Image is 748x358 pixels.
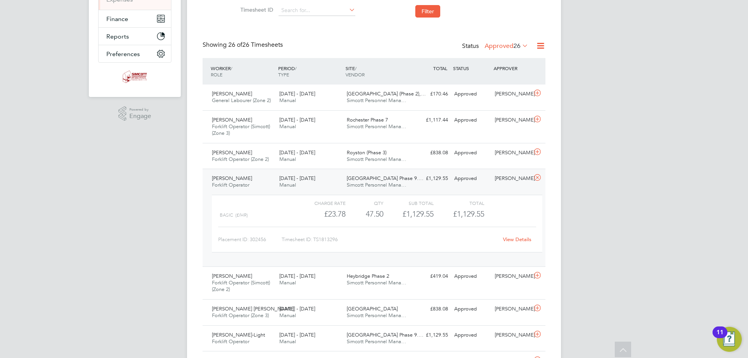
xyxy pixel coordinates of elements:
span: £1,129.55 [453,209,484,219]
div: 11 [716,332,723,342]
span: [PERSON_NAME] [212,90,252,97]
span: Forklift Operator (Simcott) (Zone 3) [212,123,270,136]
a: Powered byEngage [118,106,152,121]
span: Manual [279,97,296,104]
div: £170.46 [411,88,451,101]
button: Filter [415,5,440,18]
span: / [355,65,356,71]
span: [PERSON_NAME] [212,149,252,156]
img: simcott-logo-retina.png [123,71,147,83]
button: Open Resource Center, 11 new notifications [717,327,742,352]
span: [DATE] - [DATE] [279,273,315,279]
span: [PERSON_NAME] [212,175,252,182]
div: Timesheet ID: TS1813296 [282,233,498,246]
div: [PERSON_NAME] [492,303,532,316]
div: [PERSON_NAME] [492,172,532,185]
span: Manual [279,338,296,345]
div: Approved [451,88,492,101]
span: Simcott Personnel Mana… [347,156,406,162]
span: Forklift Operator (Zone 3) [212,312,269,319]
span: Engage [129,113,151,120]
span: Forklift Operator (Zone 2) [212,156,269,162]
div: Charge rate [295,198,346,208]
span: Simcott Personnel Mana… [347,182,406,188]
button: Preferences [99,45,171,62]
div: Approved [451,270,492,283]
span: Manual [279,279,296,286]
div: Placement ID: 302456 [218,233,282,246]
span: Finance [106,15,128,23]
span: Rochester Phase 7 [347,116,388,123]
span: Simcott Personnel Mana… [347,312,406,319]
div: STATUS [451,61,492,75]
div: £419.04 [411,270,451,283]
span: Manual [279,123,296,130]
span: Manual [279,182,296,188]
div: Sub Total [383,198,434,208]
span: 26 of [228,41,242,49]
span: TYPE [278,71,289,78]
label: Timesheet ID [238,6,273,13]
div: [PERSON_NAME] [492,88,532,101]
div: Approved [451,114,492,127]
span: [GEOGRAPHIC_DATA] Phase 9.… [347,332,423,338]
span: Simcott Personnel Mana… [347,279,406,286]
input: Search for... [279,5,355,16]
span: 26 [513,42,520,50]
div: SITE [344,61,411,81]
span: [GEOGRAPHIC_DATA] Phase 9.… [347,175,423,182]
div: £1,129.55 [411,172,451,185]
span: Royston (Phase 3) [347,149,386,156]
span: Heybridge Phase 2 [347,273,389,279]
span: Forklift Operator [212,338,249,345]
label: Approved [485,42,528,50]
span: [DATE] - [DATE] [279,175,315,182]
a: Go to home page [98,71,171,83]
span: VENDOR [346,71,365,78]
div: 47.50 [346,208,383,220]
div: [PERSON_NAME] [492,146,532,159]
span: Simcott Personnel Mana… [347,97,406,104]
div: £1,129.55 [411,329,451,342]
a: View Details [503,236,531,243]
span: / [231,65,232,71]
span: [PERSON_NAME] [212,116,252,123]
div: Status [462,41,530,52]
span: [PERSON_NAME]-Light [212,332,265,338]
div: QTY [346,198,383,208]
div: Total [434,198,484,208]
span: Forklift Operator (Simcott) (Zone 2) [212,279,270,293]
div: £1,129.55 [383,208,434,220]
span: ROLE [211,71,222,78]
div: £838.08 [411,303,451,316]
span: [DATE] - [DATE] [279,90,315,97]
span: 26 Timesheets [228,41,283,49]
span: [PERSON_NAME] [212,273,252,279]
button: Reports [99,28,171,45]
div: £23.78 [295,208,346,220]
div: £1,117.44 [411,114,451,127]
div: PERIOD [276,61,344,81]
span: Simcott Personnel Mana… [347,338,406,345]
div: Approved [451,329,492,342]
span: [DATE] - [DATE] [279,149,315,156]
span: Forklift Operator [212,182,249,188]
div: Approved [451,146,492,159]
div: Approved [451,303,492,316]
span: [DATE] - [DATE] [279,305,315,312]
div: [PERSON_NAME] [492,114,532,127]
span: [DATE] - [DATE] [279,116,315,123]
span: Reports [106,33,129,40]
span: Preferences [106,50,140,58]
span: Simcott Personnel Mana… [347,123,406,130]
span: Powered by [129,106,151,113]
div: [PERSON_NAME] [492,329,532,342]
div: APPROVER [492,61,532,75]
span: [GEOGRAPHIC_DATA] (Phase 2),… [347,90,426,97]
span: Manual [279,156,296,162]
div: £838.08 [411,146,451,159]
div: Showing [203,41,284,49]
span: Basic (£/HR) [220,212,248,218]
span: General Labourer (Zone 2) [212,97,271,104]
button: Finance [99,10,171,27]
